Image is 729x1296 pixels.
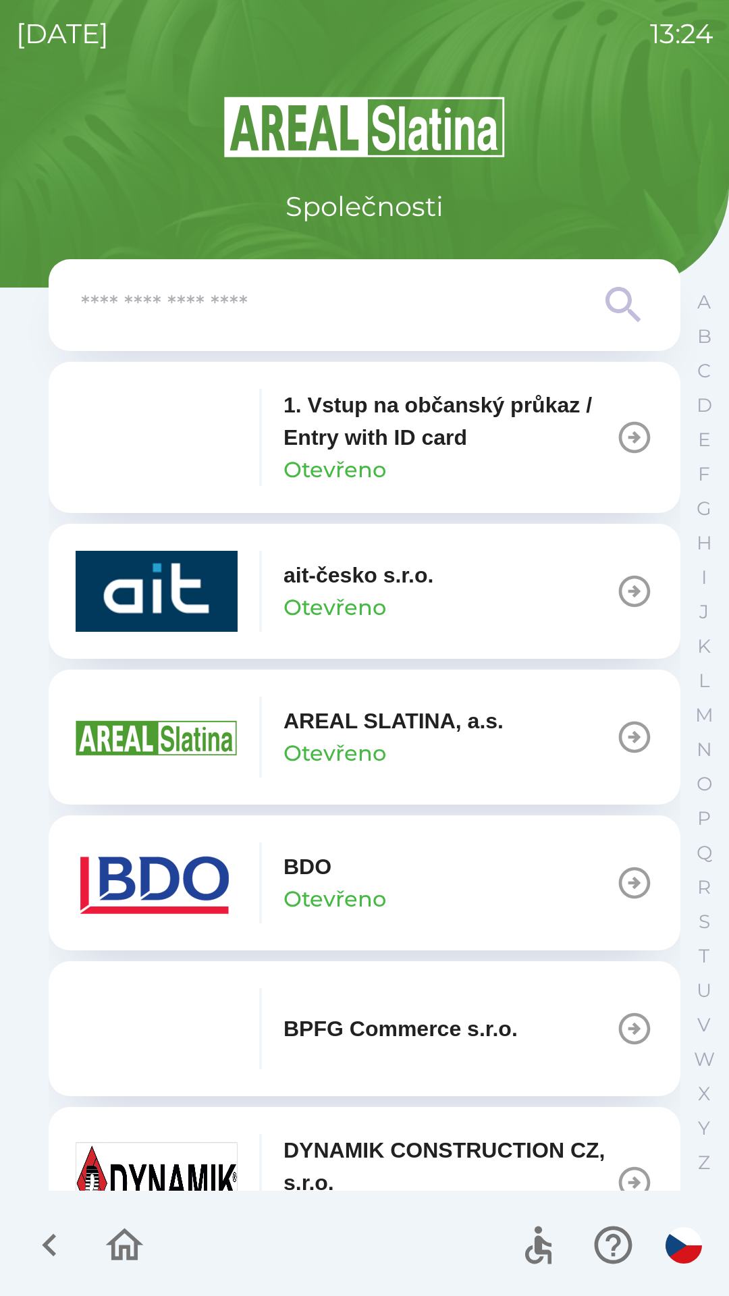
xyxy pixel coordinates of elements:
[650,13,713,54] p: 13:24
[687,801,721,836] button: P
[687,767,721,801] button: O
[697,841,712,865] p: Q
[697,497,711,520] p: G
[699,910,710,934] p: S
[286,186,443,227] p: Společnosti
[687,526,721,560] button: H
[687,629,721,664] button: K
[49,670,680,805] button: AREAL SLATINA, a.s.Otevřeno
[699,600,709,624] p: J
[697,290,711,314] p: A
[687,457,721,491] button: F
[283,559,433,591] p: ait-česko s.r.o.
[49,1107,680,1258] button: DYNAMIK CONSTRUCTION CZ, s.r.o.Otevřeno
[283,737,386,769] p: Otevřeno
[698,1151,710,1174] p: Z
[76,397,238,478] img: 93ea42ec-2d1b-4d6e-8f8a-bdbb4610bcc3.png
[695,703,713,727] p: M
[76,551,238,632] img: 40b5cfbb-27b1-4737-80dc-99d800fbabba.png
[687,836,721,870] button: Q
[698,428,711,452] p: E
[687,1042,721,1077] button: W
[687,905,721,939] button: S
[687,423,721,457] button: E
[687,1111,721,1145] button: Y
[697,325,711,348] p: B
[283,883,386,915] p: Otevřeno
[697,394,712,417] p: D
[49,524,680,659] button: ait-česko s.r.o.Otevřeno
[699,944,709,968] p: T
[687,319,721,354] button: B
[697,875,711,899] p: R
[687,491,721,526] button: G
[687,560,721,595] button: I
[687,354,721,388] button: C
[698,462,710,486] p: F
[49,961,680,1096] button: BPFG Commerce s.r.o.
[687,973,721,1008] button: U
[283,1013,518,1045] p: BPFG Commerce s.r.o.
[76,988,238,1069] img: f3b1b367-54a7-43c8-9d7e-84e812667233.png
[699,669,709,693] p: L
[666,1227,702,1264] img: cs flag
[687,939,721,973] button: T
[687,1077,721,1111] button: X
[283,850,331,883] p: BDO
[697,531,712,555] p: H
[701,566,707,589] p: I
[697,979,711,1002] p: U
[76,1142,238,1223] img: 9aa1c191-0426-4a03-845b-4981a011e109.jpeg
[49,815,680,950] button: BDOOtevřeno
[687,595,721,629] button: J
[687,388,721,423] button: D
[697,807,711,830] p: P
[283,454,386,486] p: Otevřeno
[697,634,711,658] p: K
[697,738,712,761] p: N
[687,698,721,732] button: M
[687,1145,721,1180] button: Z
[16,13,109,54] p: [DATE]
[687,732,721,767] button: N
[687,285,721,319] button: A
[697,1013,711,1037] p: V
[698,1082,710,1106] p: X
[694,1048,715,1071] p: W
[283,705,504,737] p: AREAL SLATINA, a.s.
[697,359,711,383] p: C
[687,870,721,905] button: R
[283,389,616,454] p: 1. Vstup na občanský průkaz / Entry with ID card
[283,1134,616,1199] p: DYNAMIK CONSTRUCTION CZ, s.r.o.
[697,772,712,796] p: O
[687,1008,721,1042] button: V
[49,94,680,159] img: Logo
[76,842,238,923] img: ae7449ef-04f1-48ed-85b5-e61960c78b50.png
[49,362,680,513] button: 1. Vstup na občanský průkaz / Entry with ID cardOtevřeno
[76,697,238,778] img: aad3f322-fb90-43a2-be23-5ead3ef36ce5.png
[687,664,721,698] button: L
[698,1116,710,1140] p: Y
[283,591,386,624] p: Otevřeno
